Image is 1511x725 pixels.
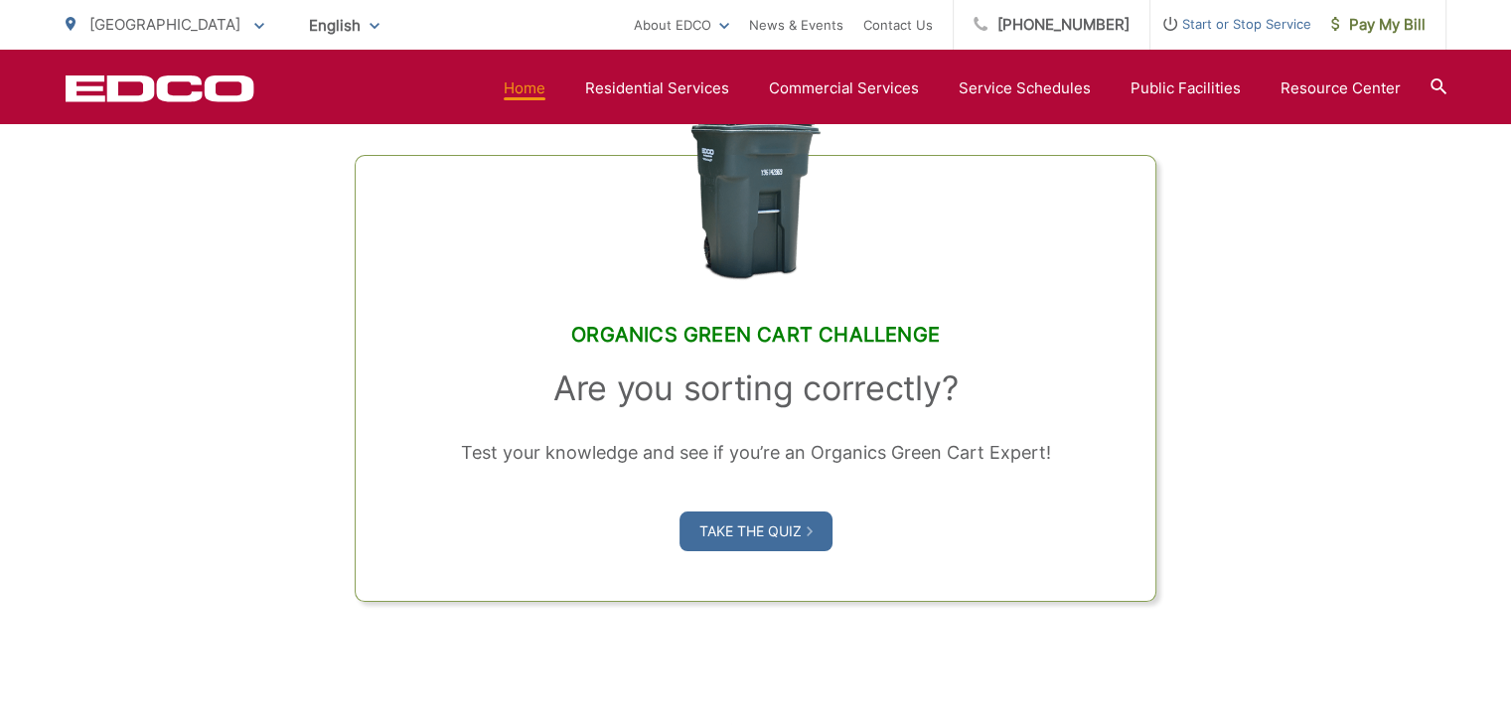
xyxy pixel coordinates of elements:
a: Contact Us [863,13,933,37]
a: News & Events [749,13,843,37]
span: [GEOGRAPHIC_DATA] [89,15,240,34]
a: Commercial Services [769,76,919,100]
a: Take the Quiz [680,511,832,551]
p: Test your knowledge and see if you’re an Organics Green Cart Expert! [405,438,1105,468]
span: Pay My Bill [1331,13,1426,37]
a: About EDCO [634,13,729,37]
h2: Organics Green Cart Challenge [405,323,1105,347]
a: EDCD logo. Return to the homepage. [66,74,254,102]
a: Home [504,76,545,100]
a: Residential Services [585,76,729,100]
a: Public Facilities [1131,76,1241,100]
a: Resource Center [1281,76,1401,100]
span: English [294,8,394,43]
h3: Are you sorting correctly? [405,368,1105,408]
a: Service Schedules [959,76,1091,100]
